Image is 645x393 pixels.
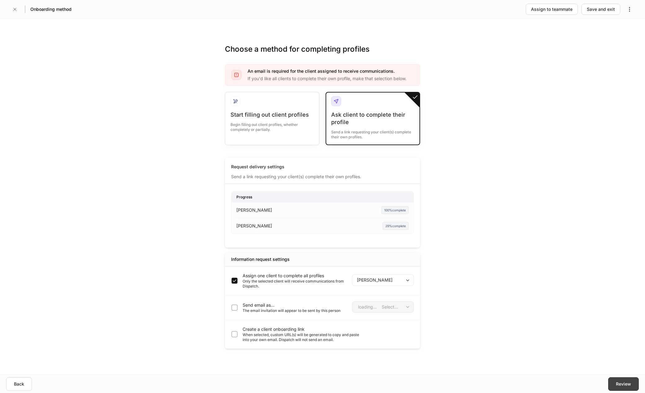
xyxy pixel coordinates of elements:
div: Back [14,381,24,387]
p: [PERSON_NAME] [236,207,272,213]
div: Select... [377,301,414,313]
p: Create a client onboarding link [243,326,359,332]
p: Assign one client to complete all profiles [243,273,347,279]
button: Save and exit [581,4,620,15]
div: Request delivery settings [231,164,361,170]
div: Progress [231,192,414,202]
div: Send a link requesting your client(s) complete their own profiles. [331,126,415,140]
p: When selected, custom URL(s) will be generated to copy and paste into your own email. Dispatch wi... [243,332,359,342]
div: Ask client to complete their profile [331,111,415,126]
button: Assign to teammate [526,4,578,15]
div: Start filling out client profiles [230,111,314,119]
h5: Onboarding method [30,6,72,12]
div: Assign to teammate [531,6,573,12]
div: Begin filling out client profiles, whether completely or partially. [230,119,314,132]
button: Review [608,377,639,391]
div: Information request settings [231,256,290,262]
h3: Choose a method for completing profiles [225,44,420,64]
div: 100% complete [381,206,409,214]
p: If you'd like all clients to complete their own profile, make that selection below. [248,76,406,82]
div: Save and exit [587,6,615,12]
div: [PERSON_NAME] [352,274,414,286]
p: Only the selected client will receive communications from Dispatch. [243,279,347,289]
div: 29% complete [383,222,409,230]
div: Send a link requesting your client(s) complete their own profiles. [231,170,361,180]
p: Send email as... [243,302,340,308]
p: The email invitation will appear to be sent by this person [243,308,340,313]
div: Review [616,381,631,387]
p: [PERSON_NAME] [236,223,272,229]
button: Back [6,377,32,391]
div: An email is required for the client assigned to receive communications. [248,68,406,76]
